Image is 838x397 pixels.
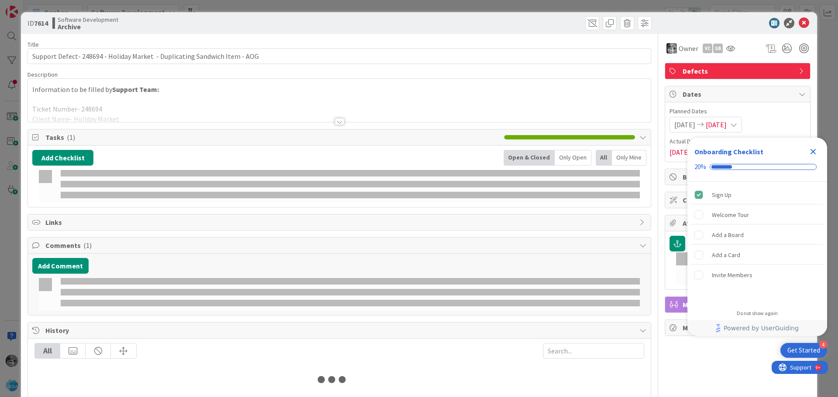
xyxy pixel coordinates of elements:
[27,71,58,78] span: Description
[34,19,48,27] b: 7614
[691,245,824,265] div: Add a Card is incomplete.
[694,146,763,157] div: Onboarding Checklist
[712,250,740,260] div: Add a Card
[27,18,48,28] span: ID
[691,185,824,204] div: Sign Up is complete.
[787,346,820,355] div: Get Started
[683,218,794,228] span: Attachments
[679,43,698,54] span: Owner
[691,225,824,244] div: Add a Board is incomplete.
[712,190,732,200] div: Sign Up
[703,44,712,53] div: VC
[670,107,806,116] span: Planned Dates
[712,230,744,240] div: Add a Board
[683,299,794,310] span: Mirrors
[670,147,690,157] span: [DATE]
[44,3,48,10] div: 9+
[694,163,706,171] div: 20%
[543,343,644,359] input: Search...
[687,182,827,304] div: Checklist items
[819,341,827,349] div: 4
[67,133,75,142] span: ( 1 )
[35,343,60,358] div: All
[737,310,778,317] div: Do not show again
[555,150,591,166] div: Only Open
[32,85,646,95] p: Information to be filled by
[27,41,39,48] label: Title
[32,258,89,274] button: Add Comment
[706,119,727,130] span: [DATE]
[713,44,723,53] div: SB
[674,119,695,130] span: [DATE]
[45,132,500,143] span: Tasks
[687,138,827,336] div: Checklist Container
[683,322,794,333] span: Metrics
[692,320,823,336] a: Powered by UserGuiding
[58,23,118,30] b: Archive
[687,320,827,336] div: Footer
[683,172,794,182] span: Block
[712,210,749,220] div: Welcome Tour
[683,89,794,99] span: Dates
[670,137,806,146] span: Actual Dates
[724,323,799,333] span: Powered by UserGuiding
[666,43,677,54] img: KS
[504,150,555,166] div: Open & Closed
[596,150,612,166] div: All
[683,66,794,76] span: Defects
[18,1,40,12] span: Support
[45,217,635,227] span: Links
[612,150,646,166] div: Only Mine
[691,205,824,224] div: Welcome Tour is incomplete.
[32,150,93,166] button: Add Checklist
[83,241,92,250] span: ( 1 )
[694,163,820,171] div: Checklist progress: 20%
[112,85,159,94] strong: Support Team:
[691,265,824,285] div: Invite Members is incomplete.
[683,195,794,205] span: Custom Fields
[58,16,118,23] span: Software Development
[712,270,752,280] div: Invite Members
[27,48,651,64] input: type card name here...
[45,325,635,336] span: History
[780,343,827,358] div: Open Get Started checklist, remaining modules: 4
[806,145,820,159] div: Close Checklist
[45,240,635,251] span: Comments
